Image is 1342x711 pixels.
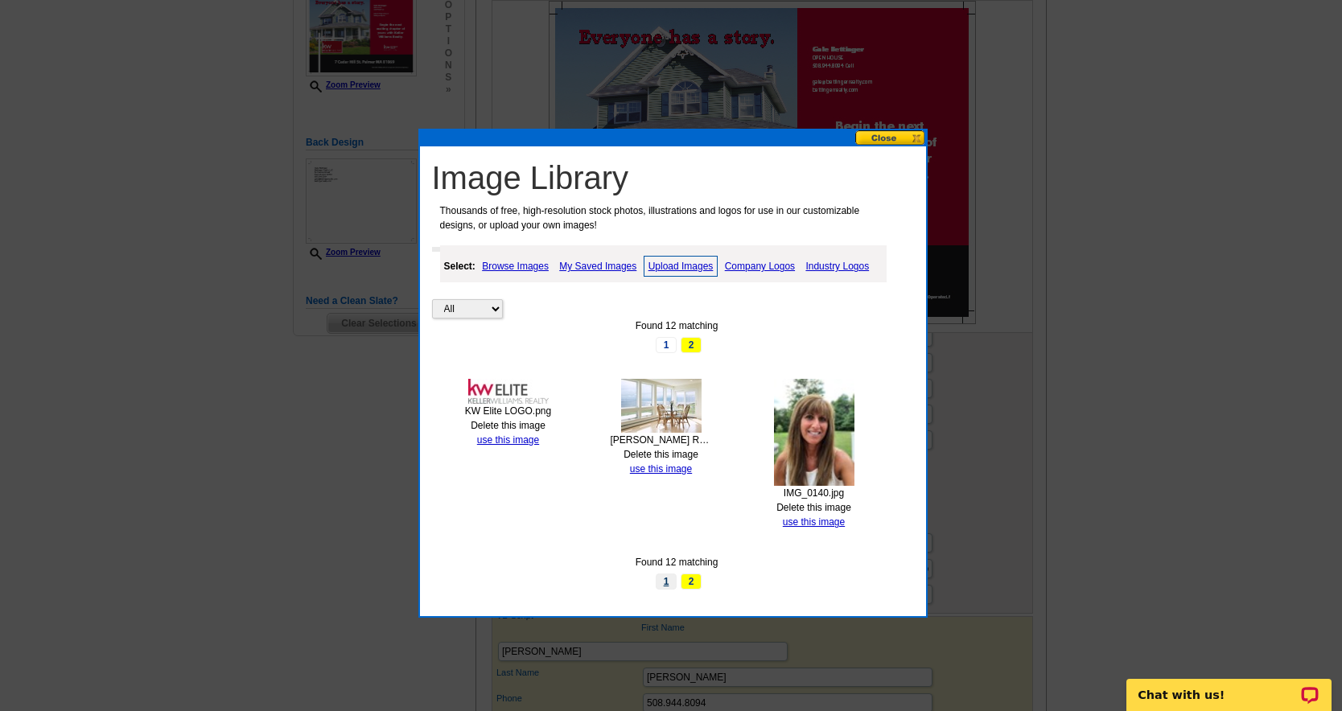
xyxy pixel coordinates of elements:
[432,203,892,232] p: Thousands of free, high-resolution stock photos, illustrations and logos for use in our customiza...
[555,257,640,276] a: My Saved Images
[656,337,677,353] a: 1
[776,502,851,513] a: Delete this image
[477,434,539,446] a: use this image
[681,573,702,590] span: 2
[621,379,702,433] img: thumb-5f241ecb6199f.jpg
[624,449,698,460] a: Delete this image
[471,420,545,431] a: Delete this image
[444,261,475,272] strong: Select:
[432,319,922,333] div: Found 12 matching
[1116,660,1342,711] iframe: LiveChat chat widget
[681,337,702,353] span: 2
[611,433,712,447] div: [PERSON_NAME] Realty.JPG
[478,257,553,276] a: Browse Images
[801,257,873,276] a: Industry Logos
[644,256,718,277] a: Upload Images
[432,158,922,197] h1: Image Library
[783,516,845,528] a: use this image
[656,573,677,590] a: 1
[774,379,854,486] img: thumb-5f241afa6891c.jpg
[468,379,549,404] img: thumb-5f242e0795f93.jpg
[764,486,865,500] div: IMG_0140.jpg
[458,404,559,418] div: KW Elite LOGO.png
[432,555,922,569] div: Found 12 matching
[721,257,799,276] a: Company Logos
[630,463,692,475] a: use this image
